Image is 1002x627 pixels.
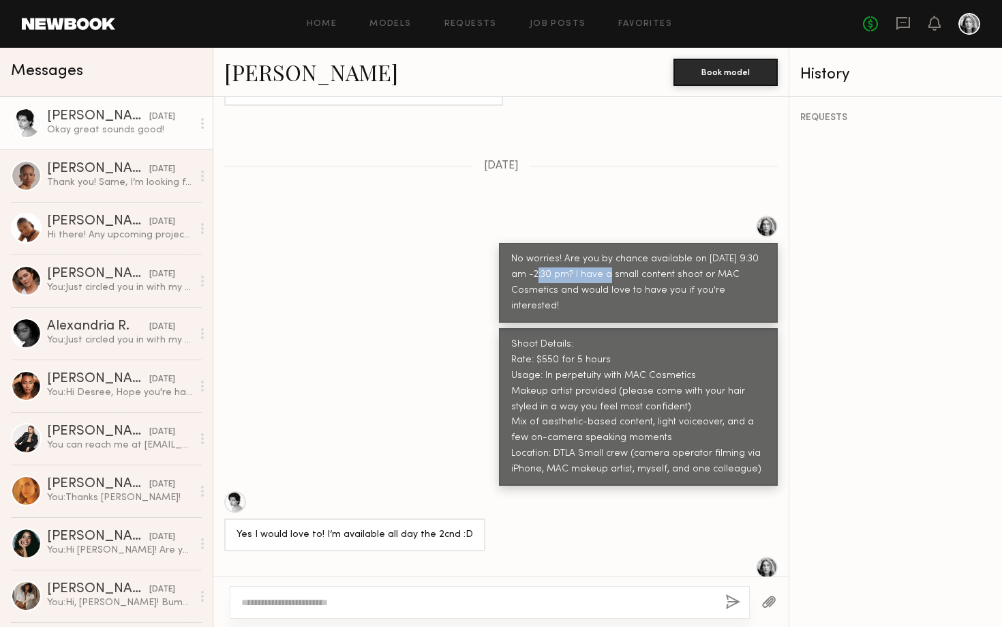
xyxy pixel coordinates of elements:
[800,113,991,123] div: REQUESTS
[47,320,149,334] div: Alexandria R.
[47,215,149,229] div: [PERSON_NAME]
[149,163,175,176] div: [DATE]
[47,439,192,452] div: You can reach me at [EMAIL_ADDRESS][DOMAIN_NAME]
[511,252,765,315] div: No worries! Are you by chance available on [DATE] 9:30 am -2:30 pm? I have a small content shoot ...
[47,281,192,294] div: You: Just circled you in with my colleague -- excited to work with you!
[224,57,398,87] a: [PERSON_NAME]
[484,160,519,172] span: [DATE]
[673,65,778,77] a: Book model
[149,321,175,334] div: [DATE]
[149,426,175,439] div: [DATE]
[47,478,149,491] div: [PERSON_NAME]
[47,110,149,123] div: [PERSON_NAME]
[149,583,175,596] div: [DATE]
[47,491,192,504] div: You: Thanks [PERSON_NAME]!
[47,123,192,136] div: Okay great sounds good!
[800,67,991,83] div: History
[673,59,778,86] button: Book model
[47,334,192,347] div: You: Just circled you in with my colleague :) excited to work with you!
[618,20,672,29] a: Favorites
[530,20,586,29] a: Job Posts
[149,268,175,281] div: [DATE]
[444,20,497,29] a: Requests
[149,216,175,229] div: [DATE]
[47,229,192,242] div: Hi there! Any upcoming projects you think I’d be a good fit for?
[47,583,149,596] div: [PERSON_NAME]
[149,478,175,491] div: [DATE]
[369,20,411,29] a: Models
[11,63,83,79] span: Messages
[47,596,192,609] div: You: Hi, [PERSON_NAME]! Bumping this!
[149,373,175,386] div: [DATE]
[47,386,192,399] div: You: Hi Desree, Hope you're having a great day! I wanted to check if you might be available on ei...
[47,267,149,281] div: [PERSON_NAME]
[47,544,192,557] div: You: Hi [PERSON_NAME]! Are you by chance available [DATE][DATE]? Have a shoot for MAC Cosmetics' ...
[47,530,149,544] div: [PERSON_NAME]
[47,162,149,176] div: [PERSON_NAME]
[149,111,175,123] div: [DATE]
[307,20,337,29] a: Home
[47,176,192,189] div: Thank you! Same, I’m looking forward to it !
[511,337,765,478] div: Shoot Details: Rate: $550 for 5 hours Usage: In perpetuity with MAC Cosmetics Makeup artist provi...
[149,531,175,544] div: [DATE]
[47,373,149,386] div: [PERSON_NAME]
[47,425,149,439] div: [PERSON_NAME]
[237,527,473,543] div: Yes I would love to! I’m available all day the 2cnd :D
